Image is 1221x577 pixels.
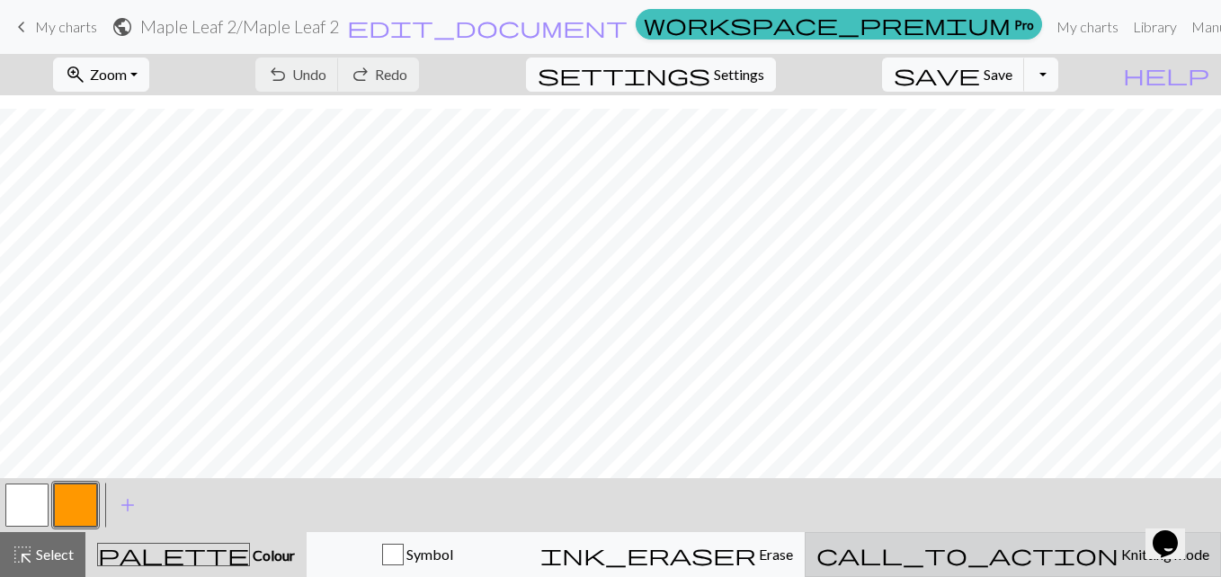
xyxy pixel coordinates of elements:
button: Zoom [53,58,149,92]
a: Pro [636,9,1042,40]
span: save [894,62,980,87]
span: Erase [756,546,793,563]
a: Library [1126,9,1184,45]
span: Symbol [404,546,453,563]
span: workspace_premium [644,12,1011,37]
span: Select [33,546,74,563]
span: Zoom [90,66,127,83]
span: My charts [35,18,97,35]
a: My charts [11,12,97,42]
span: call_to_action [816,542,1119,567]
h2: Maple Leaf 2 / Maple Leaf 2 [140,16,339,37]
span: Colour [250,546,295,564]
button: Knitting mode [805,532,1221,577]
span: settings [538,62,710,87]
button: Symbol [307,532,529,577]
span: highlight_alt [12,542,33,567]
button: Save [882,58,1025,92]
span: Save [984,66,1012,83]
span: keyboard_arrow_left [11,14,32,40]
a: My charts [1049,9,1126,45]
button: Erase [529,532,805,577]
span: ink_eraser [540,542,756,567]
span: palette [98,542,249,567]
span: edit_document [347,14,628,40]
button: SettingsSettings [526,58,776,92]
iframe: chat widget [1145,505,1203,559]
span: add [117,493,138,518]
span: Knitting mode [1119,546,1209,563]
span: help [1123,62,1209,87]
span: Settings [714,64,764,85]
i: Settings [538,64,710,85]
button: Colour [85,532,307,577]
span: zoom_in [65,62,86,87]
span: public [111,14,133,40]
